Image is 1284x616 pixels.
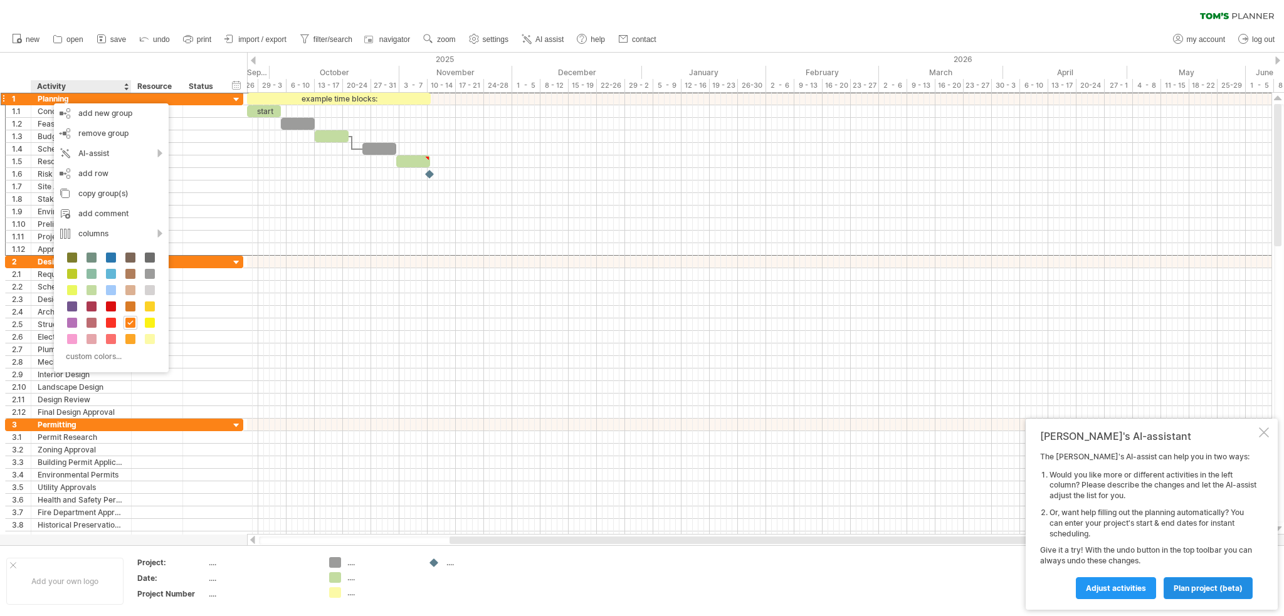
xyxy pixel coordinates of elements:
a: navigator [362,31,414,48]
span: help [591,35,605,44]
div: Risk Assessment [38,168,125,180]
div: 1 - 5 [1246,79,1274,92]
div: 9 - 13 [907,79,935,92]
div: February 2026 [766,66,879,79]
div: 20-24 [343,79,371,92]
a: plan project (beta) [1164,577,1253,599]
div: 3 [12,419,31,431]
div: custom colors... [60,348,159,365]
div: 23 - 27 [964,79,992,92]
div: 18 - 22 [1189,79,1218,92]
a: import / export [221,31,290,48]
div: [PERSON_NAME]'s AI-assistant [1040,430,1256,442]
div: Landscape Design [38,381,125,393]
div: January 2026 [642,66,766,79]
div: Building Permit Application [38,456,125,468]
a: log out [1235,31,1278,48]
div: Resource Allocation [38,155,125,167]
div: 2.4 [12,306,31,318]
span: filter/search [313,35,352,44]
li: Or, want help filling out the planning automatically? You can enter your project's start & end da... [1050,508,1256,539]
div: Environmental Study [38,206,125,217]
span: remove group [78,128,129,138]
div: 2.3 [12,293,31,305]
div: Planning [38,93,125,105]
div: Historical Preservation Approval [38,519,125,531]
a: filter/search [297,31,356,48]
div: Budgeting [38,130,125,142]
div: 3.8 [12,519,31,531]
div: AI-assist [54,144,169,164]
div: 1.3 [12,130,31,142]
div: Design Review [38,394,125,405]
div: 3.4 [12,469,31,481]
a: undo [136,31,174,48]
a: settings [466,31,512,48]
div: Health and Safety Permits [38,494,125,506]
div: Structural Engineering [38,318,125,330]
div: 23 - 27 [851,79,879,92]
div: 6 - 10 [287,79,315,92]
div: 2 - 6 [766,79,794,92]
a: open [50,31,87,48]
div: Project: [137,557,206,568]
div: 13 - 17 [315,79,343,92]
div: 24-28 [484,79,512,92]
div: 2 [12,256,31,268]
span: save [110,35,126,44]
div: 1.5 [12,155,31,167]
div: columns [54,224,169,244]
div: 22-26 [597,79,625,92]
div: Permitting [38,419,125,431]
div: 1.12 [12,243,31,255]
div: Zoning Approval [38,444,125,456]
a: print [180,31,215,48]
a: save [93,31,130,48]
div: Plumbing Planning [38,343,125,355]
div: 17 - 21 [456,79,484,92]
div: .... [446,557,515,568]
div: Scheduling [38,143,125,155]
div: .... [347,587,416,598]
div: 2.1 [12,268,31,280]
div: Permit Research [38,431,125,443]
div: 30 - 3 [992,79,1020,92]
div: 26-30 [738,79,766,92]
div: Date: [137,573,206,583]
div: 16 - 20 [823,79,851,92]
div: Preliminary Drawings [38,218,125,230]
span: AI assist [535,35,564,44]
div: 3.7 [12,506,31,518]
div: 9 - 13 [794,79,823,92]
div: 1.1 [12,105,31,117]
div: 29 - 2 [625,79,653,92]
div: 2.5 [12,318,31,330]
span: print [197,35,211,44]
a: Adjust activities [1076,577,1156,599]
div: 1.11 [12,231,31,243]
div: Resource [137,80,176,93]
div: Interior Design [38,368,125,380]
div: 3.6 [12,494,31,506]
div: 19 - 23 [710,79,738,92]
div: 1.4 [12,143,31,155]
div: Design Development [38,293,125,305]
div: .... [347,557,416,568]
a: help [574,31,609,48]
span: undo [153,35,170,44]
span: new [26,35,39,44]
div: 11 - 15 [1161,79,1189,92]
div: 3.2 [12,444,31,456]
div: 2.6 [12,331,31,343]
div: November 2025 [399,66,512,79]
div: April 2026 [1003,66,1127,79]
div: 2.8 [12,356,31,368]
div: 12 - 16 [681,79,710,92]
div: 1.8 [12,193,31,205]
div: 2.9 [12,368,31,380]
div: Electrical Planning [38,331,125,343]
div: Stakeholder Meetings [38,193,125,205]
div: 10 - 14 [428,79,456,92]
div: 1.2 [12,118,31,130]
span: navigator [379,35,410,44]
